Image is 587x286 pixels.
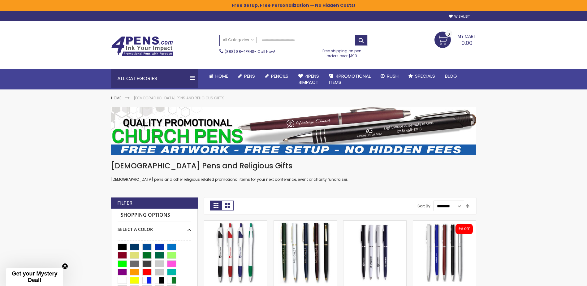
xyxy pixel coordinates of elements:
a: Wishlist [449,14,470,19]
a: Gripped Slimster Pen [204,220,267,226]
a: Rush [376,69,404,83]
a: Angel Silver Twist Pens [343,220,406,226]
span: 0 [447,31,450,37]
a: 4PROMOTIONALITEMS [324,69,376,89]
label: Sort By [417,203,430,209]
img: Angel Gold Twist Pen [274,221,337,284]
a: Angel Gold Twist Pen [274,220,337,226]
div: Select A Color [118,222,191,232]
span: Blog [445,73,457,79]
img: Slim Twist Pens [413,221,476,284]
a: 4Pens4impact [293,69,324,89]
span: - Call Now! [225,49,275,54]
div: Free shipping on pen orders over $199 [316,46,368,58]
div: [DEMOGRAPHIC_DATA] pens and other religious related promotional items for your next conference, e... [111,161,476,182]
span: 4Pens 4impact [298,73,319,85]
span: Pencils [271,73,288,79]
a: Pencils [260,69,293,83]
div: All Categories [111,69,198,88]
h1: [DEMOGRAPHIC_DATA] Pens and Religious Gifts [111,161,476,171]
img: Angel Silver Twist Pens [343,221,406,284]
span: Pens [244,73,255,79]
a: Home [111,95,121,101]
a: Specials [404,69,440,83]
strong: Grid [210,201,222,210]
strong: Filter [117,200,132,206]
div: Get your Mystery Deal!Close teaser [6,268,63,286]
span: 0.00 [461,39,473,47]
a: Blog [440,69,462,83]
span: Get your Mystery Deal! [12,271,57,283]
img: 4Pens Custom Pens and Promotional Products [111,36,173,56]
strong: [DEMOGRAPHIC_DATA] Pens and Religious Gifts [134,95,225,101]
span: Home [215,73,228,79]
a: (888) 88-4PENS [225,49,254,54]
a: Home [204,69,233,83]
div: 5% OFF [459,227,470,231]
img: Church Pens and Religious Gifts [111,107,476,155]
a: Pens [233,69,260,83]
span: Specials [415,73,435,79]
span: 4PROMOTIONAL ITEMS [329,73,371,85]
a: All Categories [220,35,257,45]
img: Gripped Slimster Pen [204,221,267,284]
a: Slim Twist Pens [413,220,476,226]
span: All Categories [223,37,254,42]
strong: Shopping Options [118,209,191,222]
button: Close teaser [62,263,68,269]
a: 0.00 0 [434,32,476,47]
span: Rush [387,73,399,79]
